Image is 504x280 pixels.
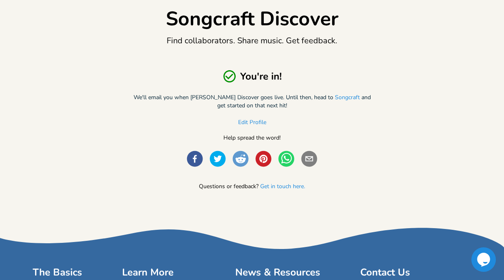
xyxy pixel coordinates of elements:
h4: The Basics [33,266,82,278]
button: facebook [187,151,203,168]
div: We'll email you when [PERSON_NAME] Discover goes live. Until then, head to and get started on tha... [129,93,375,110]
button: reddit [232,151,249,168]
button: whatsapp [278,151,294,168]
a: Songcraft [335,93,360,102]
button: Edit Profile [238,120,266,127]
h4: Contact Us [360,266,471,278]
h4: Learn More [122,266,195,278]
h1: Songcraft Discover [166,7,339,31]
div: You're in! [129,69,375,84]
h4: News & Resources [235,266,320,278]
button: Get in touch here. [260,184,305,191]
button: email [301,151,317,168]
div: Questions or feedback? [33,183,471,190]
button: pinterest [255,151,272,168]
div: Help spread the word! [129,135,375,141]
button: twitter [210,151,226,168]
div: Find collaborators. Share music. Get feedback. [129,36,375,46]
